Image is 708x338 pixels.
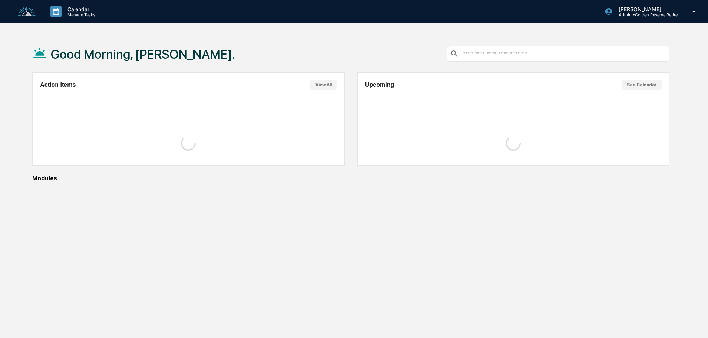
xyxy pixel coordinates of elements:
h1: Good Morning, [PERSON_NAME]. [51,47,235,62]
p: Manage Tasks [62,12,99,17]
div: Modules [32,175,669,182]
button: See Calendar [622,80,662,90]
p: Admin • Golden Reserve Retirement [613,12,682,17]
h2: Upcoming [365,82,394,88]
img: logo [18,7,36,17]
button: View All [310,80,337,90]
h2: Action Items [40,82,76,88]
p: [PERSON_NAME] [613,6,682,12]
p: Calendar [62,6,99,12]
